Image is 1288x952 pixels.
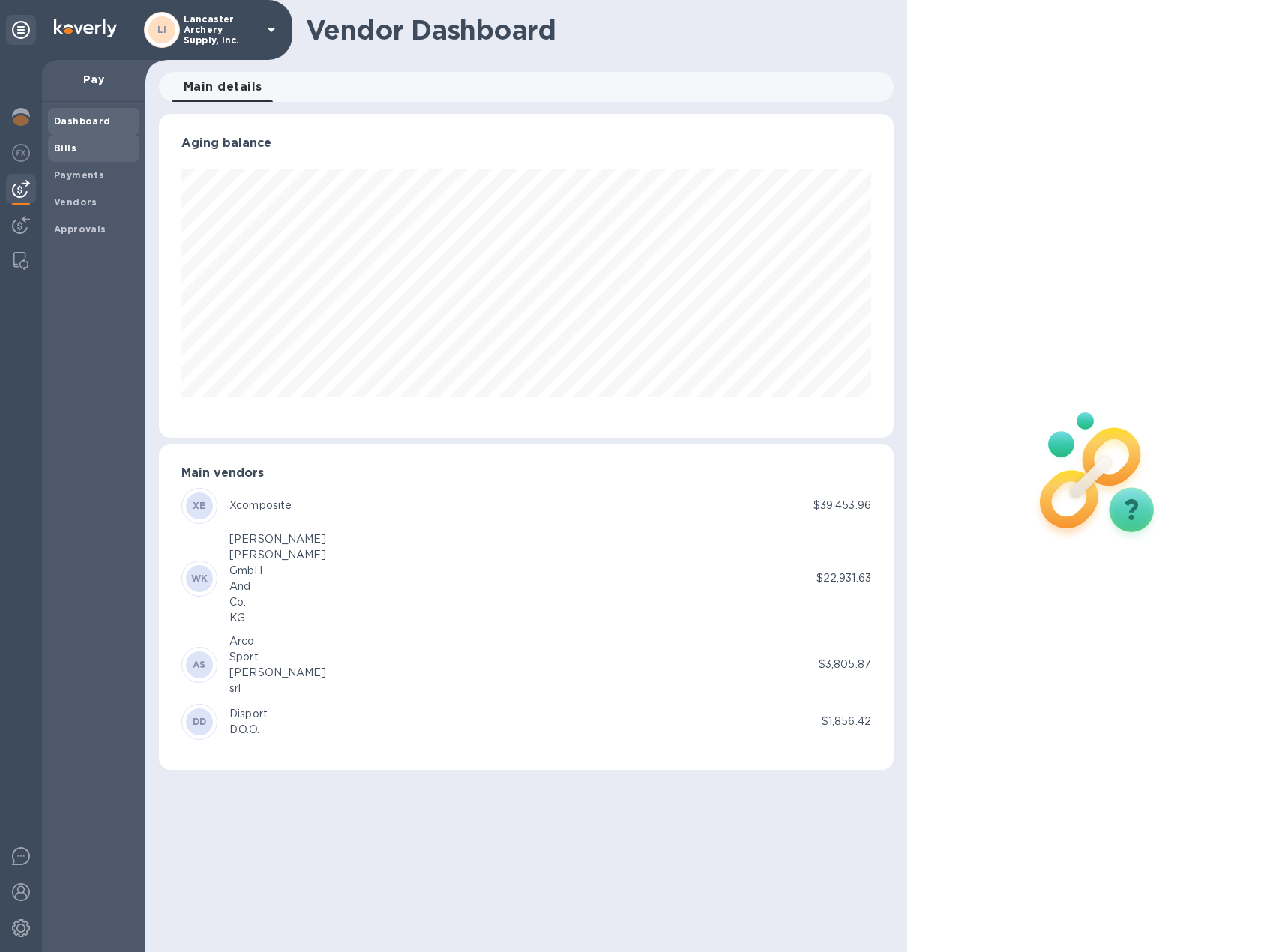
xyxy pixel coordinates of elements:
[191,573,208,584] b: WK
[229,610,326,626] div: KG
[822,714,871,729] p: $1,856.42
[54,72,133,87] p: Pay
[229,649,326,665] div: Sport
[54,19,117,37] img: Logo
[193,500,206,511] b: XE
[181,466,871,480] h3: Main vendors
[229,579,326,594] div: And
[184,76,262,97] span: Main details
[229,531,326,547] div: [PERSON_NAME]
[181,136,871,151] h3: Aging balance
[229,633,326,649] div: Arco
[229,706,268,722] div: Disport
[54,169,104,181] b: Payments
[229,498,292,513] div: Xcomposite
[6,15,36,45] div: Unpin categories
[819,657,871,672] p: $3,805.87
[184,14,259,46] p: Lancaster Archery Supply, Inc.
[12,144,30,162] img: Foreign exchange
[229,681,326,696] div: srl
[229,594,326,610] div: Co.
[229,722,268,738] div: D.O.O.
[193,716,207,727] b: DD
[229,547,326,563] div: [PERSON_NAME]
[157,24,167,35] b: LI
[816,570,871,586] p: $22,931.63
[813,498,871,513] p: $39,453.96
[54,142,76,154] b: Bills
[54,115,111,127] b: Dashboard
[229,563,326,579] div: GmbH
[193,659,206,670] b: AS
[306,14,883,46] h1: Vendor Dashboard
[54,223,106,235] b: Approvals
[229,665,326,681] div: [PERSON_NAME]
[54,196,97,208] b: Vendors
